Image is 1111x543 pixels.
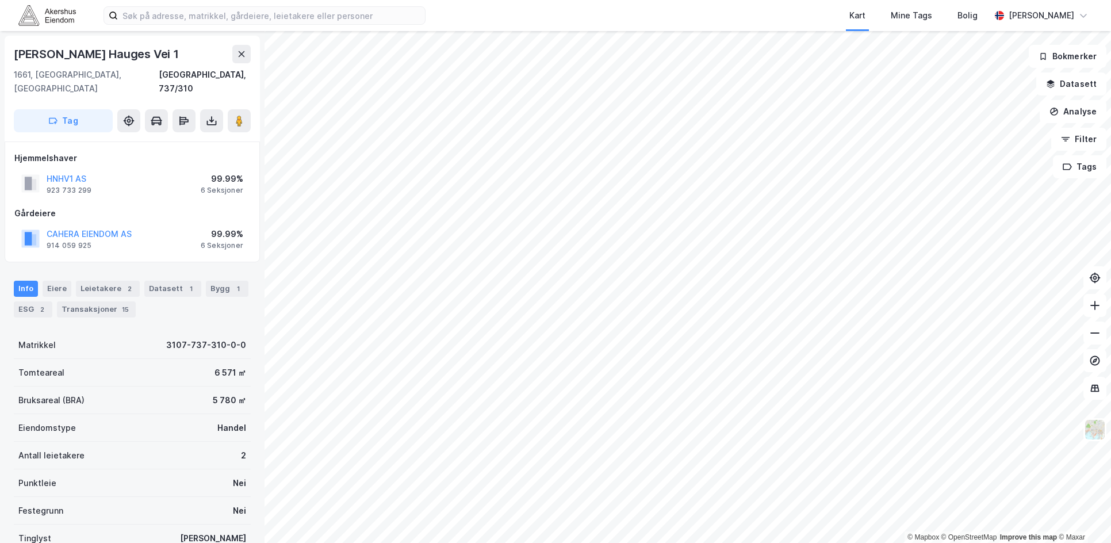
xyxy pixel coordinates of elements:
[1036,72,1106,95] button: Datasett
[57,301,136,318] div: Transaksjoner
[118,7,425,24] input: Søk på adresse, matrikkel, gårdeiere, leietakere eller personer
[1009,9,1074,22] div: [PERSON_NAME]
[14,281,38,297] div: Info
[213,393,246,407] div: 5 780 ㎡
[1051,128,1106,151] button: Filter
[14,45,181,63] div: [PERSON_NAME] Hauges Vei 1
[47,186,91,195] div: 923 733 299
[206,281,248,297] div: Bygg
[201,241,243,250] div: 6 Seksjoner
[201,227,243,241] div: 99.99%
[18,366,64,380] div: Tomteareal
[233,476,246,490] div: Nei
[201,172,243,186] div: 99.99%
[1053,488,1111,543] iframe: Chat Widget
[18,476,56,490] div: Punktleie
[941,533,997,541] a: OpenStreetMap
[1053,488,1111,543] div: Kontrollprogram for chat
[120,304,131,315] div: 15
[214,366,246,380] div: 6 571 ㎡
[47,241,91,250] div: 914 059 925
[1000,533,1057,541] a: Improve this map
[201,186,243,195] div: 6 Seksjoner
[124,283,135,295] div: 2
[14,151,250,165] div: Hjemmelshaver
[18,421,76,435] div: Eiendomstype
[907,533,939,541] a: Mapbox
[849,9,865,22] div: Kart
[18,393,85,407] div: Bruksareal (BRA)
[76,281,140,297] div: Leietakere
[1084,419,1106,441] img: Z
[1029,45,1106,68] button: Bokmerker
[18,5,76,25] img: akershus-eiendom-logo.9091f326c980b4bce74ccdd9f866810c.svg
[241,449,246,462] div: 2
[1040,100,1106,123] button: Analyse
[217,421,246,435] div: Handel
[18,449,85,462] div: Antall leietakere
[14,207,250,220] div: Gårdeiere
[43,281,71,297] div: Eiere
[232,283,244,295] div: 1
[185,283,197,295] div: 1
[18,504,63,518] div: Festegrunn
[14,109,113,132] button: Tag
[18,338,56,352] div: Matrikkel
[957,9,978,22] div: Bolig
[14,301,52,318] div: ESG
[1053,155,1106,178] button: Tags
[144,281,201,297] div: Datasett
[14,68,159,95] div: 1661, [GEOGRAPHIC_DATA], [GEOGRAPHIC_DATA]
[159,68,251,95] div: [GEOGRAPHIC_DATA], 737/310
[166,338,246,352] div: 3107-737-310-0-0
[233,504,246,518] div: Nei
[891,9,932,22] div: Mine Tags
[36,304,48,315] div: 2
